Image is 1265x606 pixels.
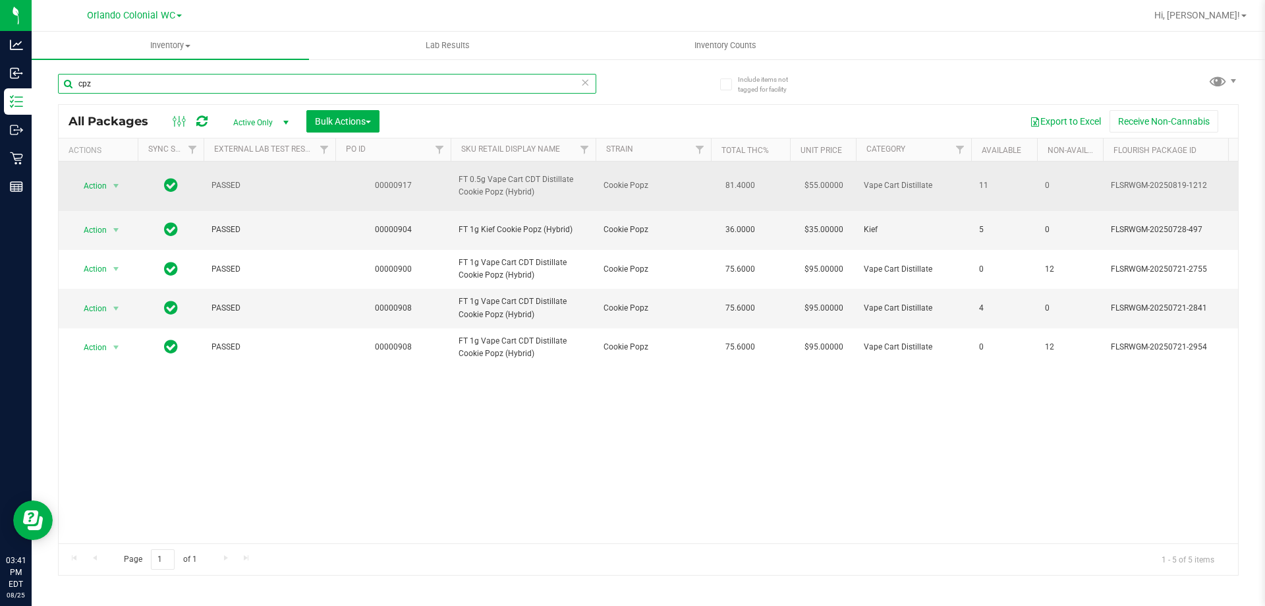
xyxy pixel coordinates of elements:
[10,180,23,193] inline-svg: Reports
[182,138,204,161] a: Filter
[1045,224,1095,236] span: 0
[1021,110,1110,133] button: Export to Excel
[1111,224,1240,236] span: FLSRWGM-20250728-497
[375,181,412,190] a: 00000917
[721,146,769,155] a: Total THC%
[315,116,371,127] span: Bulk Actions
[719,176,762,195] span: 81.4000
[798,260,850,279] span: $95.00000
[979,341,1029,353] span: 0
[1111,263,1240,276] span: FLSRWGM-20250721-2755
[864,179,963,192] span: Vape Cart Distillate
[719,260,762,279] span: 75.6000
[979,263,1029,276] span: 0
[798,338,850,357] span: $95.00000
[1154,10,1240,20] span: Hi, [PERSON_NAME]!
[604,302,703,315] span: Cookie Popz
[214,144,318,154] a: External Lab Test Result
[309,32,586,59] a: Lab Results
[949,138,971,161] a: Filter
[211,341,327,353] span: PASSED
[10,67,23,80] inline-svg: Inbound
[1048,146,1106,155] a: Non-Available
[108,299,125,318] span: select
[604,179,703,192] span: Cookie Popz
[6,555,26,590] p: 03:41 PM EDT
[13,500,53,540] iframe: Resource center
[719,299,762,318] span: 75.6000
[346,144,366,154] a: PO ID
[459,224,588,236] span: FT 1g Kief Cookie Popz (Hybrid)
[586,32,864,59] a: Inventory Counts
[10,38,23,51] inline-svg: Analytics
[1111,302,1240,315] span: FLSRWGM-20250721-2841
[689,138,711,161] a: Filter
[69,146,132,155] div: Actions
[801,146,842,155] a: Unit Price
[10,95,23,108] inline-svg: Inventory
[459,257,588,282] span: FT 1g Vape Cart CDT Distillate Cookie Popz (Hybrid)
[864,341,963,353] span: Vape Cart Distillate
[211,224,327,236] span: PASSED
[69,114,161,129] span: All Packages
[108,338,125,357] span: select
[10,152,23,165] inline-svg: Retail
[164,338,178,356] span: In Sync
[314,138,335,161] a: Filter
[979,179,1029,192] span: 11
[459,295,588,320] span: FT 1g Vape Cart CDT Distillate Cookie Popz (Hybrid)
[72,177,107,195] span: Action
[375,264,412,274] a: 00000900
[72,260,107,278] span: Action
[32,32,309,59] a: Inventory
[211,179,327,192] span: PASSED
[211,263,327,276] span: PASSED
[606,144,633,154] a: Strain
[1110,110,1218,133] button: Receive Non-Cannabis
[10,123,23,136] inline-svg: Outbound
[1045,302,1095,315] span: 0
[164,176,178,195] span: In Sync
[580,74,590,91] span: Clear
[113,549,208,570] span: Page of 1
[151,549,175,570] input: 1
[148,144,199,154] a: Sync Status
[798,176,850,195] span: $55.00000
[979,302,1029,315] span: 4
[719,338,762,357] span: 75.6000
[1111,179,1240,192] span: FLSRWGM-20250819-1212
[459,335,588,360] span: FT 1g Vape Cart CDT Distillate Cookie Popz (Hybrid)
[58,74,596,94] input: Search Package ID, Item Name, SKU, Lot or Part Number...
[108,221,125,239] span: select
[574,138,596,161] a: Filter
[719,220,762,239] span: 36.0000
[306,110,379,133] button: Bulk Actions
[87,10,175,21] span: Orlando Colonial WC
[1151,549,1225,569] span: 1 - 5 of 5 items
[461,144,560,154] a: SKU Retail Display Name
[32,40,309,51] span: Inventory
[164,220,178,239] span: In Sync
[798,220,850,239] span: $35.00000
[108,260,125,278] span: select
[866,144,905,154] a: Category
[164,299,178,317] span: In Sync
[604,224,703,236] span: Cookie Popz
[72,299,107,318] span: Action
[1045,263,1095,276] span: 12
[604,341,703,353] span: Cookie Popz
[375,225,412,234] a: 00000904
[72,221,107,239] span: Action
[375,342,412,351] a: 00000908
[1045,179,1095,192] span: 0
[604,263,703,276] span: Cookie Popz
[864,302,963,315] span: Vape Cart Distillate
[459,173,588,198] span: FT 0.5g Vape Cart CDT Distillate Cookie Popz (Hybrid)
[211,302,327,315] span: PASSED
[798,299,850,318] span: $95.00000
[1113,146,1196,155] a: Flourish Package ID
[982,146,1021,155] a: Available
[864,224,963,236] span: Kief
[164,260,178,278] span: In Sync
[1111,341,1240,353] span: FLSRWGM-20250721-2954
